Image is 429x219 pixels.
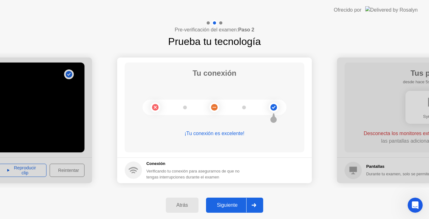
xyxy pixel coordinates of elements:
[13,96,105,103] div: We typically reply in under 3 minutes
[146,161,253,167] h5: Conexión
[408,198,423,213] iframe: Intercom live chat
[13,155,105,168] div: Managing Microsoft Edge Background Processes
[42,161,84,186] button: Messages
[13,144,105,150] div: Rosalyn - Camera Access (Windows)
[13,90,105,96] div: Send us a message
[6,85,119,108] div: Send us a messageWe typically reply in under 3 minutes
[9,153,117,171] div: Managing Microsoft Edge Background Processes
[9,114,117,127] button: Search for help
[334,6,361,14] div: Ofrecido por
[13,45,113,55] p: Hi there 👋
[9,129,117,141] div: Closing Applications (Windows)
[84,161,126,186] button: Help
[79,10,92,23] div: Profile image for Tabasum
[52,177,74,181] span: Messages
[9,141,117,153] div: Rosalyn - Camera Access (Windows)
[193,68,236,79] h1: Tu conexión
[365,6,418,14] img: Delivered by Rosalyn
[125,130,304,137] div: ¡Tu conexión es excelente!
[13,118,51,124] span: Search for help
[168,202,197,208] div: Atrás
[13,12,55,22] img: logo
[100,177,110,181] span: Help
[13,132,105,139] div: Closing Applications (Windows)
[166,198,199,213] button: Atrás
[108,10,119,21] div: Close
[175,26,254,34] h4: Pre-verificación del examen:
[13,55,113,77] p: How can I assist you?
[238,27,254,32] b: Paso 2
[168,34,261,49] h1: Prueba tu tecnología
[14,177,28,181] span: Home
[91,10,104,23] div: Profile image for Sonny
[208,202,246,208] div: Siguiente
[146,168,253,180] div: Verificando tu conexión para asegurarnos de que no tengas interrupciones durante el examen
[206,198,263,213] button: Siguiente
[67,10,80,23] img: Profile image for Abisha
